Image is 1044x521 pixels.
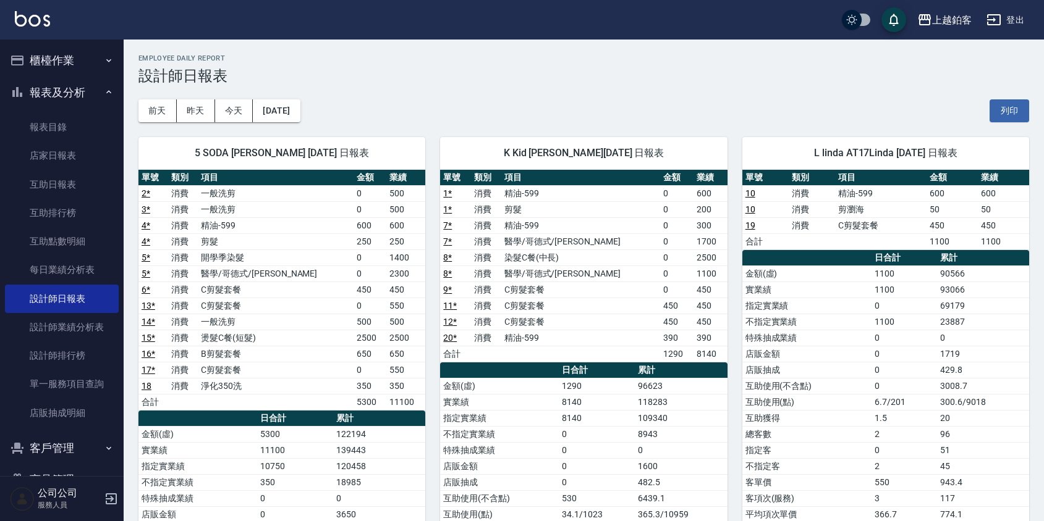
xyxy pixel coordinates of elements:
[982,9,1029,31] button: 登出
[872,314,937,330] td: 1100
[386,394,425,410] td: 11100
[198,298,354,314] td: C剪髮套餐
[559,442,635,458] td: 0
[694,314,727,330] td: 450
[198,346,354,362] td: B剪髮套餐
[257,442,333,458] td: 11100
[937,394,1029,410] td: 300.6/9018
[440,378,559,394] td: 金額(虛)
[5,370,119,398] a: 單一服務項目查詢
[978,170,1029,186] th: 業績
[872,442,937,458] td: 0
[937,362,1029,378] td: 429.8
[559,410,635,426] td: 8140
[440,346,470,362] td: 合計
[872,281,937,298] td: 1100
[742,265,872,281] td: 金額(虛)
[168,298,198,314] td: 消費
[501,330,660,346] td: 精油-599
[440,394,559,410] td: 實業績
[168,314,198,330] td: 消費
[257,474,333,490] td: 350
[198,185,354,201] td: 一般洗剪
[354,330,386,346] td: 2500
[635,410,727,426] td: 109340
[742,170,789,186] th: 單號
[559,474,635,490] td: 0
[937,410,1029,426] td: 20
[660,217,694,233] td: 0
[872,330,937,346] td: 0
[198,265,354,281] td: 醫學/哥德式/[PERSON_NAME]
[168,201,198,217] td: 消費
[789,170,835,186] th: 類別
[471,217,501,233] td: 消費
[138,474,257,490] td: 不指定實業績
[742,346,872,362] td: 店販金額
[138,490,257,506] td: 特殊抽成業績
[872,298,937,314] td: 0
[660,281,694,298] td: 0
[757,147,1014,159] span: L linda AT17Linda [DATE] 日報表
[354,394,386,410] td: 5300
[789,185,835,201] td: 消費
[559,426,635,442] td: 0
[694,233,727,249] td: 1700
[386,298,425,314] td: 550
[694,265,727,281] td: 1100
[5,464,119,496] button: 商品管理
[635,394,727,410] td: 118283
[872,250,937,266] th: 日合計
[501,233,660,249] td: 醫學/哥德式/[PERSON_NAME]
[471,330,501,346] td: 消費
[937,250,1029,266] th: 累計
[660,330,694,346] td: 390
[333,426,425,442] td: 122194
[5,285,119,313] a: 設計師日報表
[937,442,1029,458] td: 51
[215,99,253,122] button: 今天
[927,185,978,201] td: 600
[559,378,635,394] td: 1290
[742,314,872,330] td: 不指定實業績
[15,11,50,27] img: Logo
[745,220,755,230] a: 19
[978,217,1029,233] td: 450
[660,201,694,217] td: 0
[386,346,425,362] td: 650
[559,394,635,410] td: 8140
[38,499,101,511] p: 服務人員
[872,362,937,378] td: 0
[354,201,386,217] td: 0
[745,188,755,198] a: 10
[742,394,872,410] td: 互助使用(點)
[440,442,559,458] td: 特殊抽成業績
[5,77,119,109] button: 報表及分析
[990,99,1029,122] button: 列印
[142,381,151,391] a: 18
[694,281,727,298] td: 450
[742,490,872,506] td: 客項次(服務)
[635,474,727,490] td: 482.5
[168,378,198,394] td: 消費
[742,281,872,298] td: 實業績
[937,474,1029,490] td: 943.4
[198,249,354,265] td: 開學季染髮
[5,44,119,77] button: 櫃檯作業
[5,256,119,284] a: 每日業績分析表
[872,346,937,362] td: 0
[872,378,937,394] td: 0
[635,362,727,378] th: 累計
[742,170,1029,250] table: a dense table
[440,170,470,186] th: 單號
[660,170,694,186] th: 金額
[354,362,386,378] td: 0
[440,458,559,474] td: 店販金額
[694,170,727,186] th: 業績
[501,265,660,281] td: 醫學/哥德式/[PERSON_NAME]
[138,67,1029,85] h3: 設計師日報表
[937,490,1029,506] td: 117
[937,314,1029,330] td: 23887
[978,185,1029,201] td: 600
[937,330,1029,346] td: 0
